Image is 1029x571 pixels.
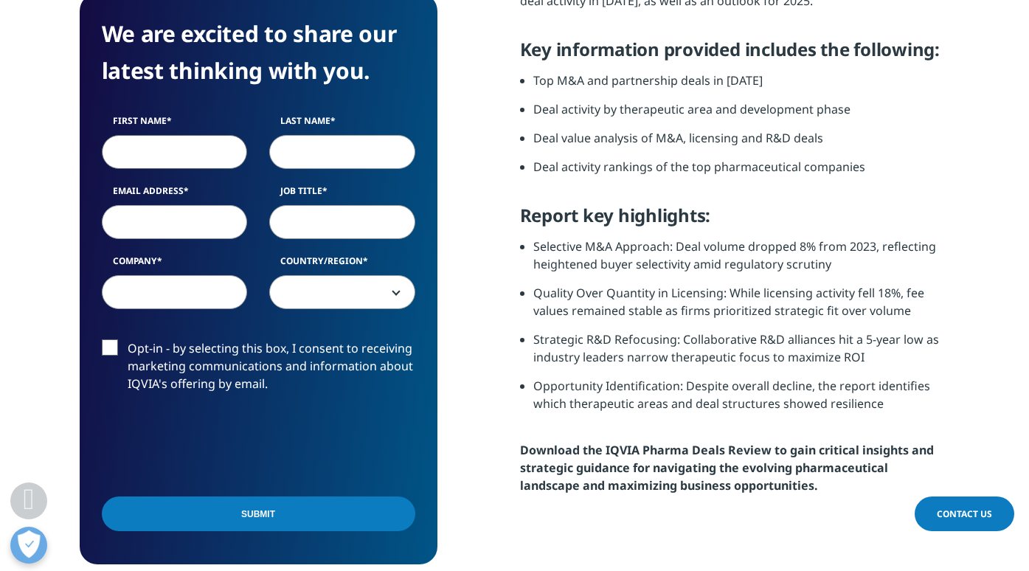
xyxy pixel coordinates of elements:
[915,496,1014,531] a: Contact Us
[533,100,950,129] li: Deal activity by therapeutic area and development phase
[102,416,326,474] iframe: reCAPTCHA
[102,184,248,205] label: Email Address
[269,184,415,205] label: Job Title
[102,114,248,135] label: First Name
[102,496,415,531] input: Submit
[520,203,711,227] strong: Report key highlights:
[10,527,47,564] button: Open Preferences
[937,508,992,520] span: Contact Us
[269,255,415,275] label: Country/Region
[533,331,950,377] li: Strategic R&D Refocusing: Collaborative R&D alliances hit a 5-year low as industry leaders narrow...
[269,114,415,135] label: Last Name
[533,238,950,284] li: Selective M&A Approach: Deal volume dropped 8% from 2023, reflecting heightened buyer selectivity...
[102,339,415,401] label: Opt-in - by selecting this box, I consent to receiving marketing communications and information a...
[533,72,950,100] li: Top M&A and partnership deals in [DATE]
[533,284,950,331] li: Quality Over Quantity in Licensing: While licensing activity fell 18%, fee values remained stable...
[520,442,934,494] strong: Download the IQVIA Pharma Deals Review to gain critical insights and strategic guidance for navig...
[520,37,940,61] strong: Key information provided includes the following:
[102,15,415,89] h4: We are excited to share our latest thinking with you.
[533,377,950,423] li: Opportunity Identification: Despite overall decline, the report identifies which therapeutic area...
[102,255,248,275] label: Company
[533,129,950,158] li: Deal value analysis of M&A, licensing and R&D deals
[533,158,950,204] li: Deal activity rankings of the top pharmaceutical companies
